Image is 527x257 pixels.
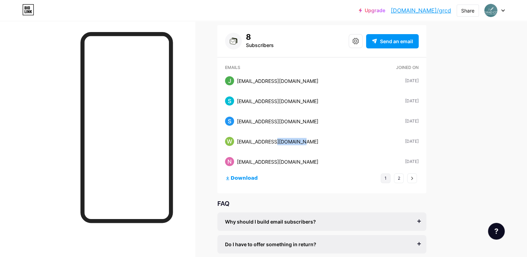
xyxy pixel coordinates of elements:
button: 2 [394,173,404,183]
div: FAQ [217,199,426,208]
div: [DATE] [405,98,419,104]
div: [DATE] [405,158,419,165]
span: Download [231,175,258,181]
div: [EMAIL_ADDRESS][DOMAIN_NAME] [237,158,318,165]
div: Emails [225,64,380,71]
div: [DATE] [405,138,419,145]
div: W [225,137,234,146]
div: [DATE] [405,118,419,124]
div: [EMAIL_ADDRESS][DOMAIN_NAME] [237,138,318,145]
div: Share [461,7,474,14]
div: [DATE] [405,78,419,84]
div: Subscribers [246,41,274,49]
span: Why should I build email subscribers? [225,218,316,225]
div: J [225,76,234,85]
span: Do I have to offer something in return? [225,241,316,248]
div: Joined on [396,64,419,71]
div: [EMAIL_ADDRESS][DOMAIN_NAME] [237,98,318,105]
div: N [225,157,234,166]
div: S [225,96,234,106]
div: [EMAIL_ADDRESS][DOMAIN_NAME] [237,118,318,125]
img: Narudol Kongton [484,4,497,17]
div: S [225,117,234,126]
button: 1 [381,173,390,183]
div: [EMAIL_ADDRESS][DOMAIN_NAME] [237,77,318,85]
a: Upgrade [359,8,385,13]
div: 8 [246,33,274,41]
a: [DOMAIN_NAME]/grcd [391,6,451,15]
span: Send an email [380,38,413,45]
